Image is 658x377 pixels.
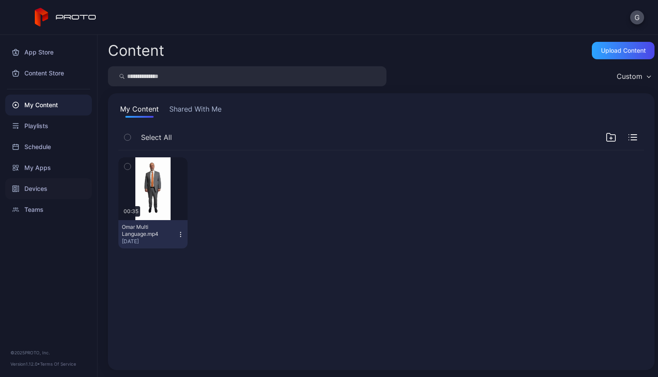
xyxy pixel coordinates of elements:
button: Shared With Me [168,104,223,118]
a: App Store [5,42,92,63]
button: Upload Content [592,42,655,59]
button: My Content [118,104,161,118]
button: G [630,10,644,24]
div: © 2025 PROTO, Inc. [10,349,87,356]
div: [DATE] [122,238,177,245]
div: Custom [617,72,642,81]
span: Version 1.12.0 • [10,361,40,367]
a: Teams [5,199,92,220]
a: My Apps [5,157,92,178]
a: Content Store [5,63,92,84]
a: My Content [5,95,92,115]
a: Terms Of Service [40,361,76,367]
button: Omar Multi Language.mp4[DATE] [118,220,188,248]
div: Content [108,43,164,58]
span: Select All [141,132,172,143]
a: Devices [5,178,92,199]
a: Schedule [5,136,92,157]
div: Omar Multi Language.mp4 [122,224,170,238]
button: Custom [612,66,655,86]
a: Playlists [5,115,92,136]
div: Upload Content [601,47,646,54]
